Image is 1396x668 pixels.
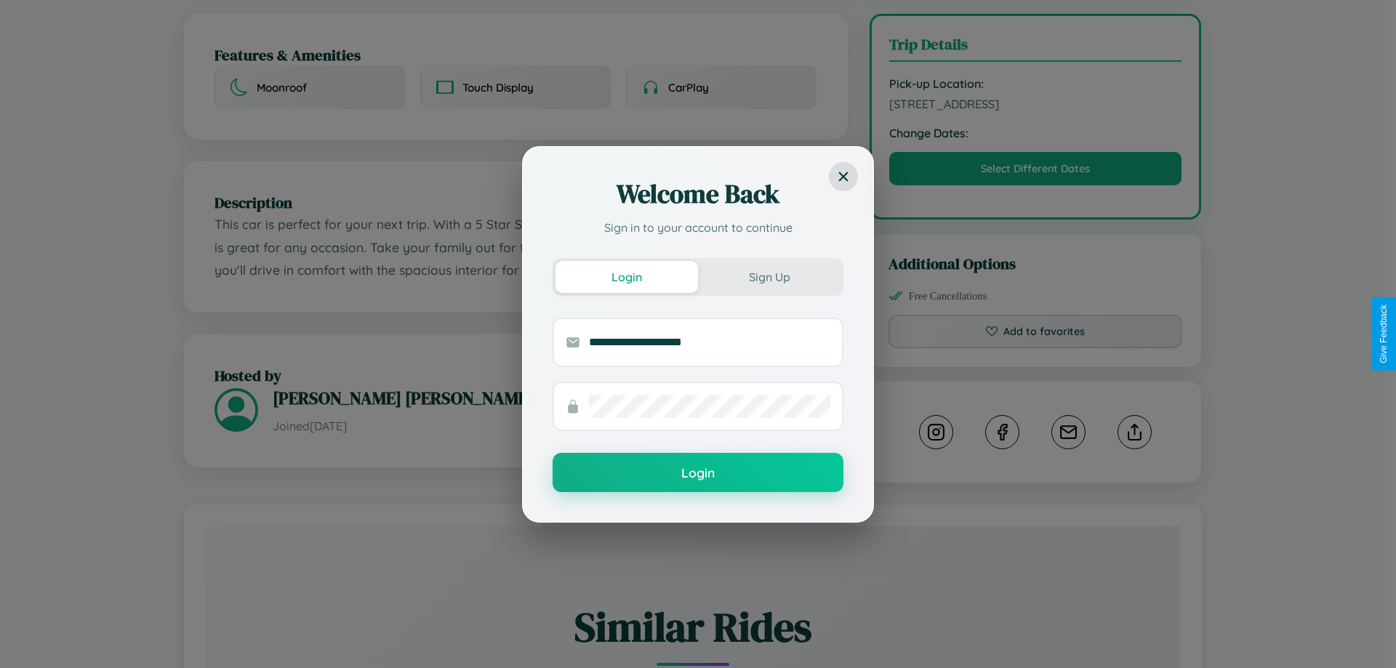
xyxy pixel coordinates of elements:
[698,261,841,293] button: Sign Up
[555,261,698,293] button: Login
[553,453,843,492] button: Login
[1379,305,1389,363] div: Give Feedback
[553,219,843,236] p: Sign in to your account to continue
[553,177,843,212] h2: Welcome Back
